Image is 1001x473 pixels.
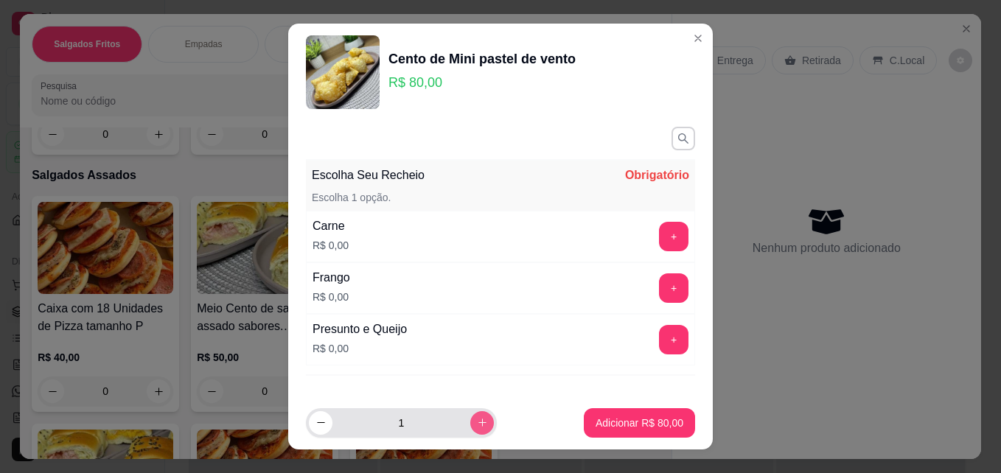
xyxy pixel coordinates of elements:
[309,411,332,435] button: decrease-product-quantity
[470,411,494,435] button: increase-product-quantity
[313,341,407,356] p: R$ 0,00
[659,222,688,251] button: add
[313,290,350,304] p: R$ 0,00
[313,269,350,287] div: Frango
[312,190,391,205] p: Escolha 1 opção.
[313,217,349,235] div: Carne
[584,408,695,438] button: Adicionar R$ 80,00
[625,167,689,184] p: Obrigatório
[659,273,688,303] button: add
[686,27,710,50] button: Close
[312,167,425,184] p: Escolha Seu Recheio
[596,416,683,430] p: Adicionar R$ 80,00
[659,325,688,354] button: add
[313,320,407,338] div: Presunto e Queijo
[388,72,576,93] p: R$ 80,00
[306,35,380,109] img: product-image
[313,238,349,253] p: R$ 0,00
[388,49,576,69] div: Cento de Mini pastel de vento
